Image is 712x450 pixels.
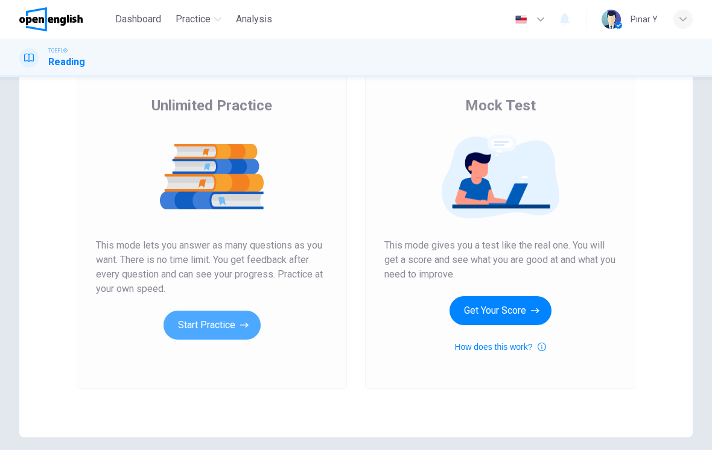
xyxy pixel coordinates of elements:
[19,7,110,31] a: OpenEnglish logo
[450,296,551,325] button: Get Your Score
[631,12,659,27] div: Pınar Y.
[164,311,261,340] button: Start Practice
[110,8,166,30] button: Dashboard
[465,96,536,115] span: Mock Test
[454,340,545,354] button: How does this work?
[115,12,161,27] span: Dashboard
[231,8,277,30] button: Analysis
[48,55,85,69] h1: Reading
[176,12,211,27] span: Practice
[384,238,616,282] span: This mode gives you a test like the real one. You will get a score and see what you are good at a...
[513,15,529,24] img: en
[602,10,621,29] img: Profile picture
[48,46,68,55] span: TOEFL®
[19,7,83,31] img: OpenEnglish logo
[171,8,226,30] button: Practice
[96,238,328,296] span: This mode lets you answer as many questions as you want. There is no time limit. You get feedback...
[151,96,272,115] span: Unlimited Practice
[236,12,272,27] span: Analysis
